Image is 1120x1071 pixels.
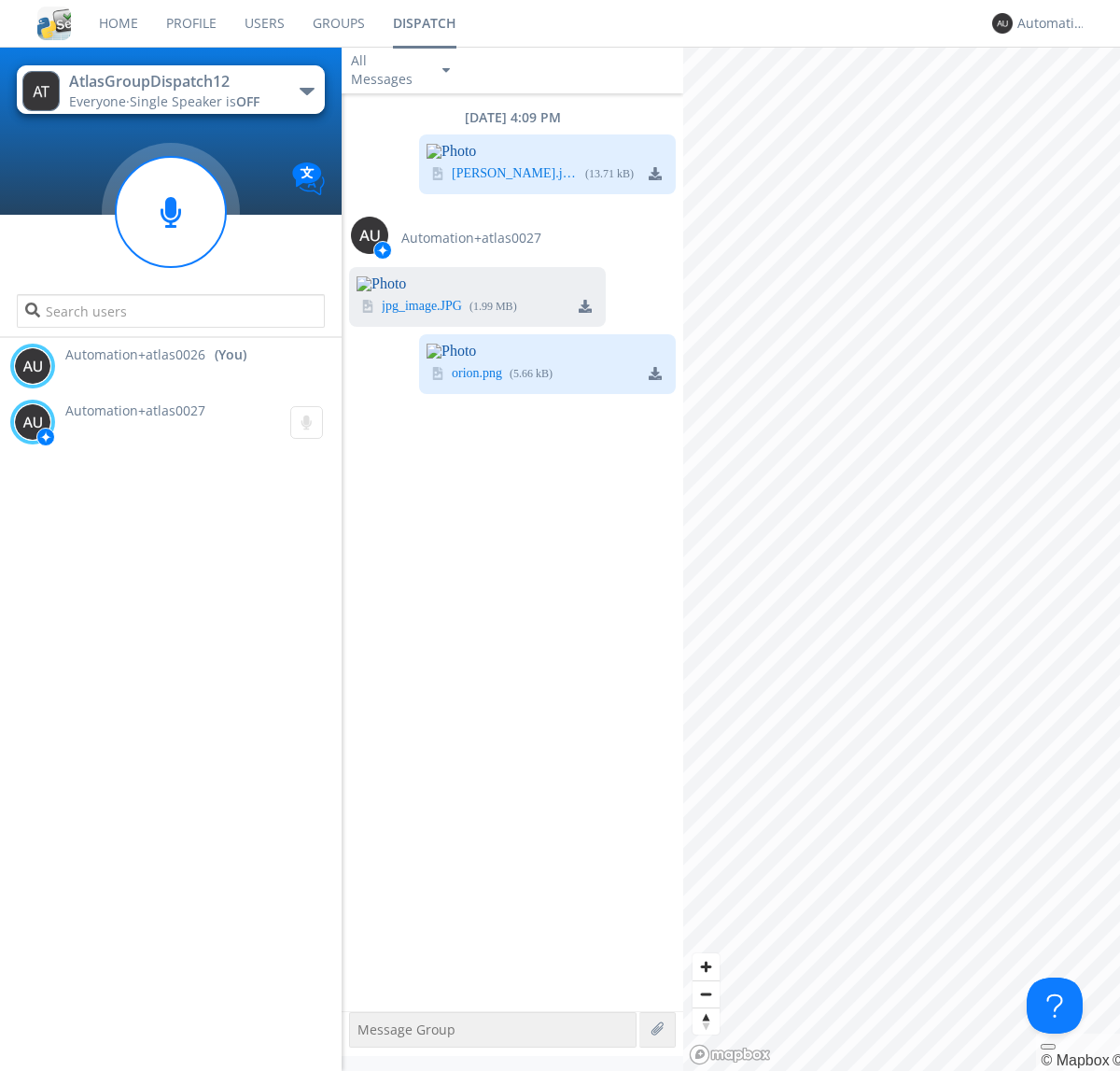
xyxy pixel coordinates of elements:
[693,980,720,1008] button: Zoom out
[693,1008,720,1035] span: Reset bearing to north
[65,402,205,419] span: Automation+atlas0027
[585,166,634,182] div: ( 13.71 kB )
[510,366,553,382] div: ( 5.66 kB )
[689,1044,771,1065] a: Mapbox logo
[69,71,279,92] div: AtlasGroupDispatch12
[69,92,279,111] div: Everyone ·
[292,162,325,195] img: Translation enabled
[130,92,259,110] span: Single Speaker is
[693,953,720,980] button: Zoom in
[65,345,205,364] span: Automation+atlas0026
[579,300,592,313] img: download media button
[17,294,324,328] input: Search users
[649,367,662,380] img: download media button
[1041,1052,1109,1068] a: Mapbox
[401,229,541,247] span: Automation+atlas0027
[351,51,426,89] div: All Messages
[469,299,517,315] div: ( 1.99 MB )
[351,217,388,254] img: 373638.png
[992,13,1013,34] img: 373638.png
[37,7,71,40] img: cddb5a64eb264b2086981ab96f4c1ba7
[427,344,676,359] img: Photo
[361,300,374,313] img: image icon
[1027,978,1083,1034] iframe: Toggle Customer Support
[1041,1044,1056,1050] button: Toggle attribution
[14,403,51,441] img: 373638.png
[431,367,444,380] img: image icon
[427,144,676,159] img: Photo
[14,347,51,385] img: 373638.png
[431,167,444,180] img: image icon
[1017,14,1087,33] div: Automation+atlas0026
[442,68,450,73] img: caret-down-sm.svg
[649,167,662,180] img: download media button
[357,276,606,291] img: Photo
[693,1008,720,1035] button: Reset bearing to north
[215,345,246,364] div: (You)
[452,367,502,382] a: orion.png
[382,300,462,315] a: jpg_image.JPG
[452,167,578,182] a: [PERSON_NAME].jpeg
[17,65,324,114] button: AtlasGroupDispatch12Everyone·Single Speaker isOFF
[693,981,720,1008] span: Zoom out
[342,108,683,127] div: [DATE] 4:09 PM
[236,92,259,110] span: OFF
[22,71,60,111] img: 373638.png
